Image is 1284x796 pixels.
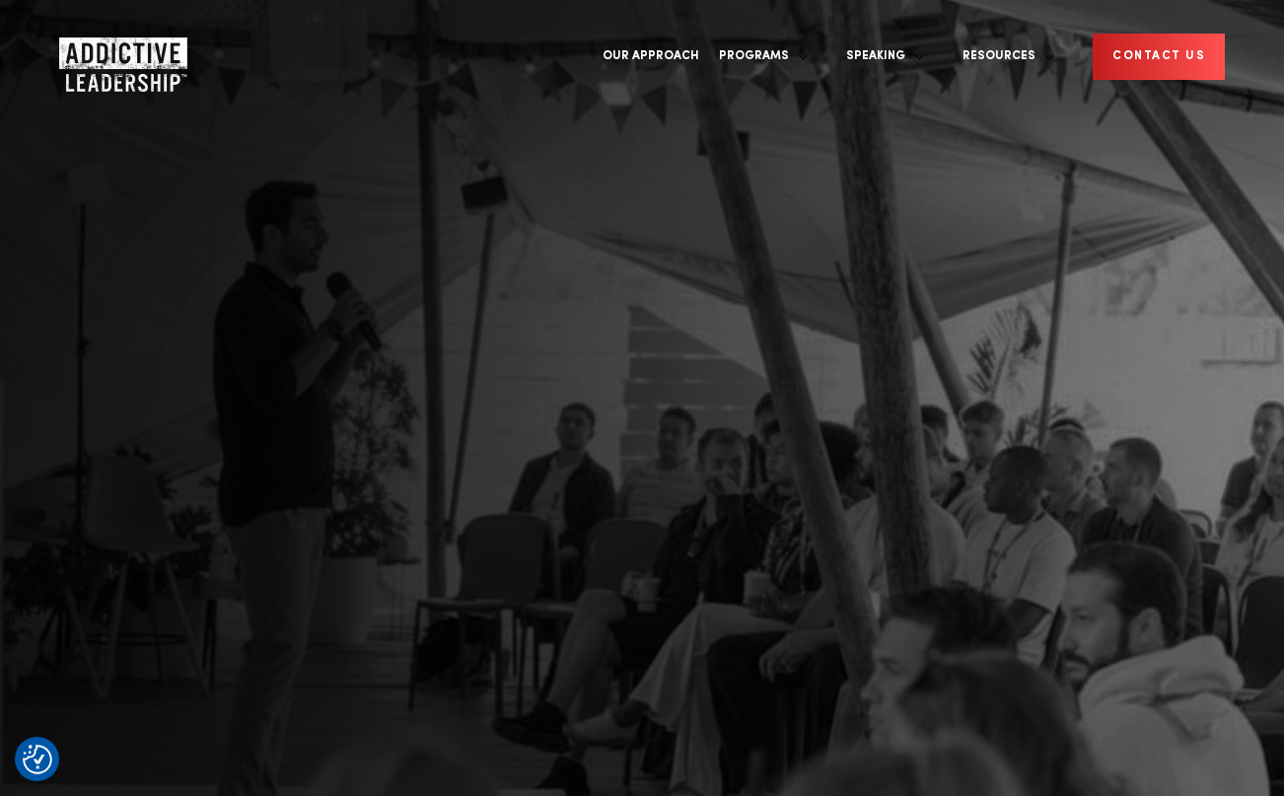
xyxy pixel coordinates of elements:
a: Resources [953,20,1055,94]
a: Programs [709,20,809,94]
a: Home [59,37,178,77]
a: Speaking [836,20,925,94]
a: Our Approach [593,20,709,94]
img: Revisit consent button [23,745,52,774]
button: Consent Preferences [23,745,52,774]
a: CONTACT US [1093,34,1225,80]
